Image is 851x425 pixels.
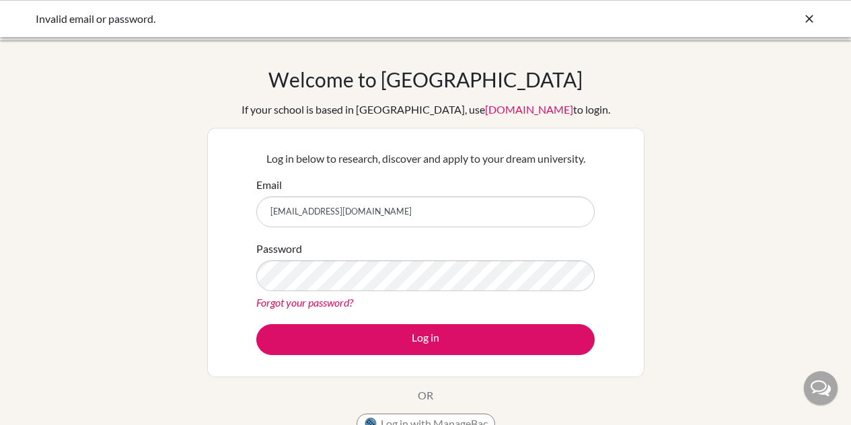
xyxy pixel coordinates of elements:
a: Forgot your password? [256,296,353,309]
a: [DOMAIN_NAME] [485,103,573,116]
div: If your school is based in [GEOGRAPHIC_DATA], use to login. [242,102,610,118]
label: Email [256,177,282,193]
h1: Welcome to [GEOGRAPHIC_DATA] [268,67,583,91]
label: Password [256,241,302,257]
p: OR [418,387,433,403]
button: Log in [256,324,595,355]
div: Invalid email or password. [36,11,614,27]
p: Log in below to research, discover and apply to your dream university. [256,151,595,167]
